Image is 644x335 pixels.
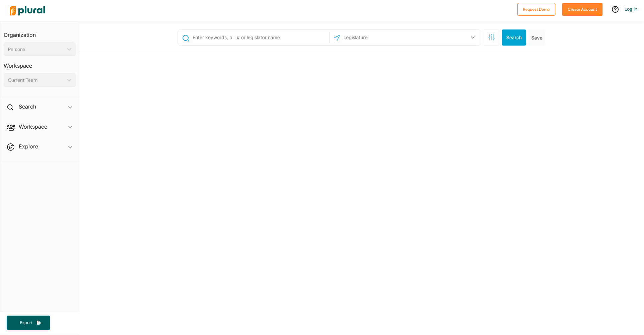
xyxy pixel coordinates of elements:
[15,320,37,326] span: Export
[517,3,555,16] button: Request Demo
[4,25,76,40] h3: Organization
[8,77,65,84] div: Current Team
[192,31,327,44] input: Enter keywords, bill # or legislator name
[562,5,603,12] a: Create Account
[517,5,555,12] a: Request Demo
[4,56,76,71] h3: Workspace
[502,29,526,46] button: Search
[19,103,36,110] h2: Search
[8,46,65,53] div: Personal
[343,31,414,44] input: Legislature
[625,6,637,12] a: Log In
[488,34,495,40] span: Search Filters
[529,29,545,46] button: Save
[562,3,603,16] button: Create Account
[7,316,50,330] button: Export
